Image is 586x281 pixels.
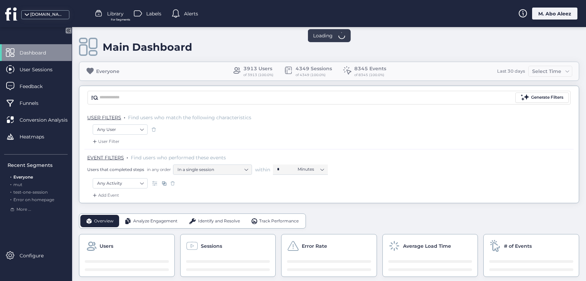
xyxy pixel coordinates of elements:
span: Library [107,10,124,17]
span: For Segments [111,17,130,22]
span: Funnels [20,99,49,107]
span: User Sessions [20,66,63,73]
span: . [10,181,11,187]
nz-select-item: In a single session [177,164,248,175]
span: Conversion Analysis [20,116,78,124]
span: Sessions [201,242,222,250]
span: . [10,173,11,180]
span: More ... [16,206,31,213]
span: Analyze Engagement [133,218,177,224]
span: Overview [94,218,114,224]
nz-select-item: Minutes [298,164,324,174]
nz-select-item: Any Activity [97,178,143,188]
span: Users that completed steps [87,167,144,172]
div: Main Dashboard [103,41,192,53]
span: Configure [20,252,54,259]
span: Find users who match the following characteristics [128,114,251,121]
div: [DOMAIN_NAME] [30,11,65,18]
span: . [124,113,125,120]
div: M. Abo Aleez [532,8,577,20]
div: Add Event [91,192,119,199]
span: EVENT FILTERS [87,155,124,161]
span: Labels [146,10,161,17]
span: . [10,196,11,202]
span: . [127,153,128,160]
span: in any order [146,167,171,172]
span: USER FILTERS [87,114,121,121]
span: Loading [313,32,333,39]
span: Heatmaps [20,133,55,140]
div: Recent Segments [8,161,68,169]
span: Track Performance [259,218,299,224]
span: Users [100,242,113,250]
span: Everyone [13,174,33,180]
span: # of Events [504,242,532,250]
nz-select-item: Any User [97,124,143,135]
span: Average Load Time [403,242,451,250]
span: Error Rate [302,242,327,250]
span: Find users who performed these events [131,155,226,161]
div: Generate Filters [531,94,563,101]
span: Error on homepage [13,197,54,202]
span: . [10,188,11,195]
button: Generate Filters [515,93,569,103]
div: User Filter [91,138,119,145]
span: test-one-session [13,190,48,195]
span: mut [13,182,22,187]
span: Dashboard [20,49,56,57]
span: Feedback [20,83,53,90]
span: Identify and Resolve [198,218,240,224]
span: within [255,166,270,173]
span: Alerts [184,10,198,17]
